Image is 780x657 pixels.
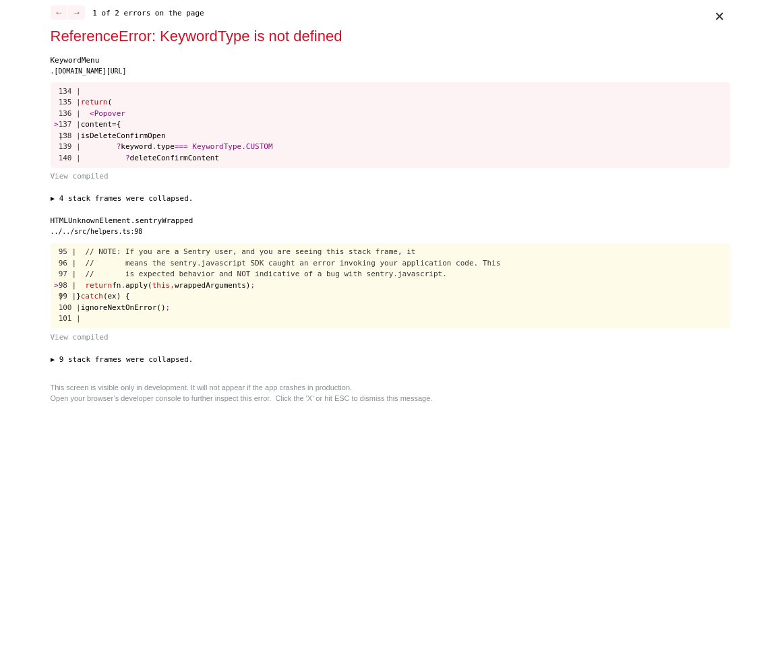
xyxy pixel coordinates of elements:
span: this [152,281,171,290]
div: HTMLUnknownElement.sentryWrapped [51,216,730,227]
span: Popover [94,109,125,118]
span: CUSTOM [246,142,273,151]
span: // NOTE: If you are a Sentry user, and you are seeing this stack frame, it [85,247,415,256]
span: type [156,142,175,151]
div: This screen is visible only in development. It will not appear if the app crashes in production. ... [51,382,730,404]
span: fn [112,281,121,290]
span: | [59,131,63,140]
span: 100 | [59,303,81,312]
span: return [81,98,108,106]
span: { [117,120,121,129]
span: // means the sentry.javascript SDK caught an error invoking your application code. This [85,259,500,268]
span: 140 | [59,154,81,162]
span: ; [166,303,171,312]
span: | [59,292,63,301]
span: === [175,142,188,151]
span: KeywordType [192,142,241,151]
span: // is expected behavior and NOT indicative of a bug with sentry.javascript. [85,270,446,278]
span: ? [125,154,130,162]
span: ../../src/helpers.ts:98 [51,228,143,235]
button: View compiled [51,332,730,344]
span: , [170,281,175,290]
span: ^ [63,292,67,301]
span: deleteConfirmContent [130,154,219,162]
span: (ex) { [103,292,130,301]
span: 101 | [59,314,81,323]
div: KeywordMenu [51,55,730,67]
span: catch [81,292,103,301]
span: 95 | [59,247,77,256]
span: 96 | [59,259,77,268]
button: → [68,5,85,20]
button: ← [51,5,67,20]
span: keyword [121,142,152,151]
span: ( [108,98,113,106]
span: 137 | [59,120,81,129]
span: return [85,281,112,290]
span: .[DOMAIN_NAME][URL] [51,67,127,75]
span: ? [117,142,121,151]
span: < [90,109,94,118]
span: > [54,120,59,129]
span: 98 | [59,281,77,290]
span: = [112,120,117,129]
span: 97 | [59,270,77,278]
span: 135 | [59,98,81,106]
span: 134 | [59,87,81,96]
span: . [121,281,125,290]
span: content [81,120,112,129]
span: . [152,142,157,151]
div: ReferenceError: KeywordType is not defined [51,25,709,47]
span: 136 | [59,109,81,118]
span: ^ [63,131,67,140]
button: ▶ 9 stack frames were collapsed. [51,354,730,366]
button: View compiled [51,171,730,183]
button: ▶ 4 stack frames were collapsed. [51,193,730,205]
span: ; [250,281,255,290]
span: } [76,292,81,301]
span: wrappedArguments) [175,281,251,290]
span: 138 | [59,131,81,140]
span: apply( [125,281,152,290]
span: isDeleteConfirmOpen [81,131,166,140]
span: ignoreNextOnError() [81,303,166,312]
span: 139 | [59,142,81,151]
span: > [54,281,59,290]
div: 1 of 2 errors on the page [51,5,730,20]
span: . [241,142,246,151]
